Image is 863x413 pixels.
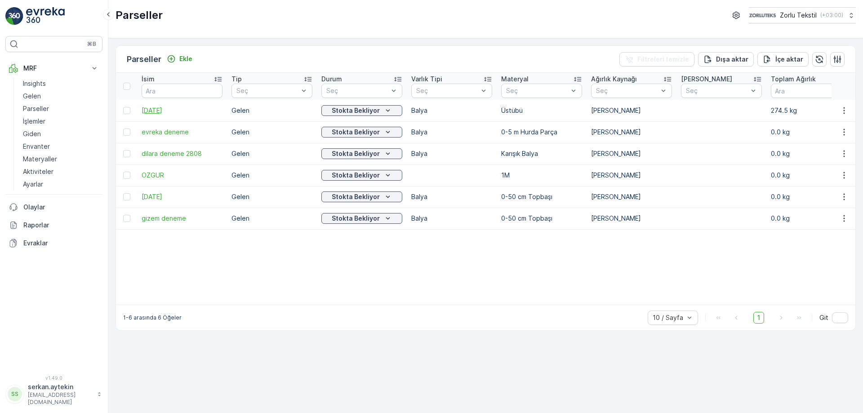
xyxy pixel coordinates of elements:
td: Balya [407,186,497,208]
p: serkan.aytekin [28,382,93,391]
td: [PERSON_NAME] [587,100,676,121]
button: MRF [5,59,102,77]
a: Evraklar [5,234,102,252]
div: Toggle Row Selected [123,215,130,222]
p: Seç [506,86,568,95]
button: Filtreleri temizle [619,52,694,67]
button: Stokta Bekliyor [321,213,402,224]
span: Git [819,313,828,322]
button: Ekle [163,53,196,64]
td: Gelen [227,143,317,164]
p: Stokta Bekliyor [332,149,380,158]
td: 0.0 kg [766,208,856,229]
p: İçe aktar [775,55,803,64]
td: Balya [407,143,497,164]
input: Ara [142,84,222,98]
p: Seç [686,86,748,95]
td: 0.0 kg [766,143,856,164]
a: Materyaller [19,153,102,165]
td: Balya [407,121,497,143]
span: v 1.49.0 [5,375,102,381]
a: Olaylar [5,198,102,216]
p: Ağırlık Kaynağı [591,75,637,84]
td: [PERSON_NAME] [587,143,676,164]
p: Stokta Bekliyor [332,192,380,201]
a: dilara deneme 2808 [142,149,222,158]
p: Parseller [116,8,163,22]
td: 1M [497,164,587,186]
p: Aktiviteler [23,167,53,176]
p: Toplam Ağırlık [771,75,816,84]
p: Ekle [179,54,192,63]
button: Stokta Bekliyor [321,105,402,116]
span: 1 [753,312,764,324]
span: [DATE] [142,192,222,201]
p: Tip [231,75,242,84]
div: SS [8,387,22,401]
button: SSserkan.aytekin[EMAIL_ADDRESS][DOMAIN_NAME] [5,382,102,406]
td: 0-50 cm Topbaşı [497,208,587,229]
td: 0.0 kg [766,121,856,143]
p: Durum [321,75,342,84]
p: Materyal [501,75,529,84]
td: Karışık Balya [497,143,587,164]
div: Toggle Row Selected [123,193,130,200]
p: Parseller [23,104,49,113]
td: [PERSON_NAME] [587,121,676,143]
td: Üstübü [497,100,587,121]
p: MRF [23,64,85,73]
a: Gelen [19,90,102,102]
td: Gelen [227,186,317,208]
button: Stokta Bekliyor [321,148,402,159]
p: Olaylar [23,203,99,212]
p: Envanter [23,142,50,151]
p: Ayarlar [23,180,43,189]
p: Seç [416,86,478,95]
p: 1-6 arasında 6 Öğeler [123,314,182,321]
img: 6-1-9-3_wQBzyll.png [749,10,776,20]
p: Insights [23,79,46,88]
p: [PERSON_NAME] [681,75,732,84]
p: Stokta Bekliyor [332,106,380,115]
td: Balya [407,100,497,121]
div: Toggle Row Selected [123,107,130,114]
p: Seç [596,86,658,95]
p: İşlemler [23,117,45,126]
a: 26.08.2025 [142,192,222,201]
img: logo [5,7,23,25]
p: Dışa aktar [716,55,748,64]
p: Gelen [23,92,41,101]
td: 0-50 cm Topbaşı [497,186,587,208]
img: logo_light-DOdMpM7g.png [26,7,65,25]
a: Envanter [19,140,102,153]
p: Varlık Tipi [411,75,442,84]
a: Ayarlar [19,178,102,191]
td: [PERSON_NAME] [587,186,676,208]
p: Seç [236,86,298,95]
p: Raporlar [23,221,99,230]
button: Zorlu Tekstil(+03:00) [749,7,856,23]
div: Toggle Row Selected [123,150,130,157]
p: İsim [142,75,155,84]
td: 0-5 m Hurda Parça [497,121,587,143]
td: Gelen [227,121,317,143]
a: OZGUR [142,171,222,180]
td: Gelen [227,164,317,186]
td: Gelen [227,100,317,121]
span: [DATE] [142,106,222,115]
a: Insights [19,77,102,90]
p: Filtreleri temizle [637,55,689,64]
td: 0.0 kg [766,164,856,186]
p: Giden [23,129,41,138]
p: Stokta Bekliyor [332,171,380,180]
td: [PERSON_NAME] [587,164,676,186]
p: [EMAIL_ADDRESS][DOMAIN_NAME] [28,391,93,406]
a: gizem deneme [142,214,222,223]
p: Parseller [127,53,161,66]
td: 274.5 kg [766,100,856,121]
p: Evraklar [23,239,99,248]
a: 29.08.2025 [142,106,222,115]
p: Stokta Bekliyor [332,128,380,137]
